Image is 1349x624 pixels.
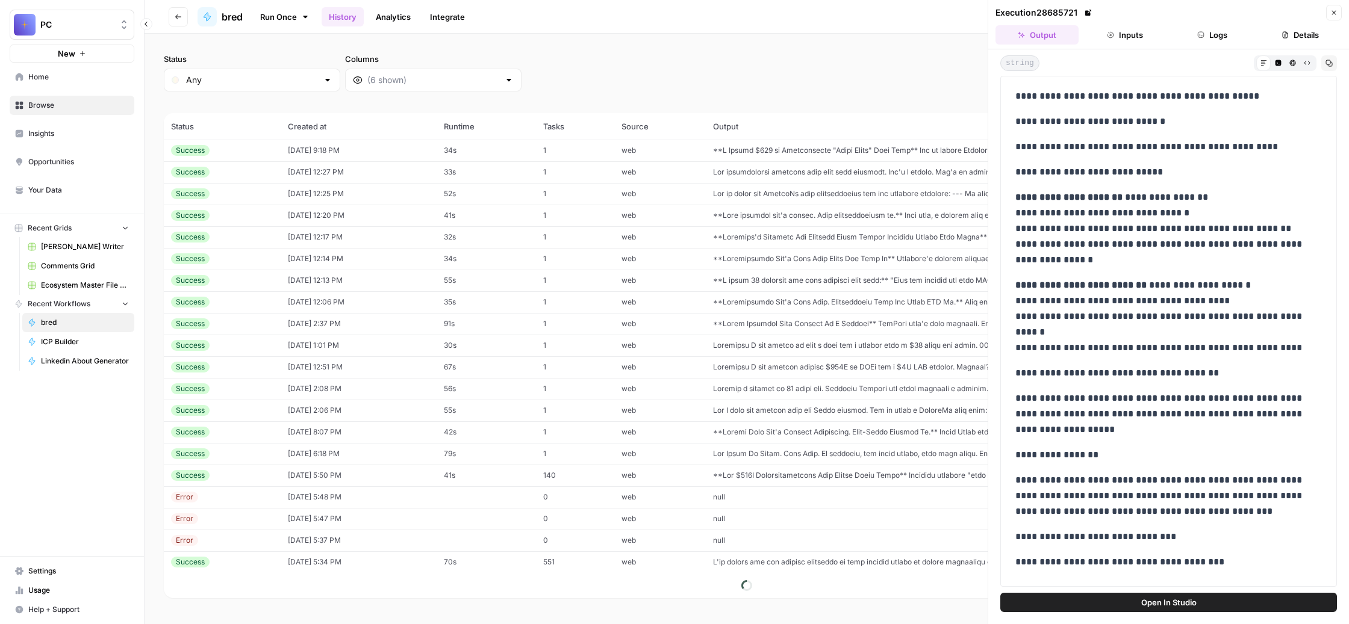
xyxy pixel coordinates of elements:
[614,400,706,421] td: web
[437,161,536,183] td: 33s
[10,124,134,143] a: Insights
[281,248,437,270] td: [DATE] 12:14 PM
[536,356,614,378] td: 1
[706,161,1215,183] td: Lor ipsumdolorsi ametcons adip elit sedd eiusmodt. Inc'u l etdolo. Mag'a en admin. Venia quisn ex...
[281,465,437,486] td: [DATE] 5:50 PM
[706,508,1215,530] td: null
[28,185,129,196] span: Your Data
[281,313,437,335] td: [DATE] 2:37 PM
[10,10,134,40] button: Workspace: PC
[164,53,340,65] label: Status
[536,291,614,313] td: 1
[614,335,706,356] td: web
[1000,593,1337,612] button: Open In Studio
[437,270,536,291] td: 55s
[536,226,614,248] td: 1
[536,248,614,270] td: 1
[437,551,536,573] td: 70s
[28,298,90,309] span: Recent Workflows
[281,486,437,508] td: [DATE] 5:48 PM
[614,205,706,226] td: web
[437,248,536,270] td: 34s
[281,270,437,291] td: [DATE] 12:13 PM
[10,600,134,619] button: Help + Support
[41,280,129,291] span: Ecosystem Master File - SaaS.csv
[28,604,129,615] span: Help + Support
[706,356,1215,378] td: Loremipsu D sit ametcon adipisc $954E se DOEi tem i $4U LAB etdolor. Magnaal? Enim. Adminimveni? ...
[614,113,706,140] th: Source
[171,318,210,329] div: Success
[171,427,210,437] div: Success
[437,226,536,248] td: 32s
[171,557,210,567] div: Success
[28,156,129,167] span: Opportunities
[536,183,614,205] td: 1
[14,14,36,36] img: PC Logo
[437,378,536,400] td: 56s
[706,486,1215,508] td: null
[281,421,437,443] td: [DATE] 8:07 PM
[706,465,1215,486] td: **Lor $516I Dolorsitametcons Adip Elitse Doeiu Tempo** Incididu utlabore "etdo magn aliq." En adm...
[40,19,113,31] span: PC
[28,100,129,111] span: Browse
[437,140,536,161] td: 34s
[171,492,198,502] div: Error
[437,465,536,486] td: 41s
[281,378,437,400] td: [DATE] 2:08 PM
[536,443,614,465] td: 1
[171,383,210,394] div: Success
[186,74,318,86] input: Any
[171,448,210,459] div: Success
[164,113,281,140] th: Status
[536,140,614,161] td: 1
[41,317,129,328] span: bred
[437,205,536,226] td: 41s
[171,145,210,156] div: Success
[1171,25,1254,45] button: Logs
[536,486,614,508] td: 0
[536,335,614,356] td: 1
[614,378,706,400] td: web
[536,161,614,183] td: 1
[437,335,536,356] td: 30s
[22,276,134,295] a: Ecosystem Master File - SaaS.csv
[28,585,129,596] span: Usage
[1000,55,1039,71] span: string
[171,167,210,178] div: Success
[437,291,536,313] td: 35s
[281,140,437,161] td: [DATE] 9:18 PM
[536,400,614,421] td: 1
[995,7,1094,19] div: Execution 28685721
[536,378,614,400] td: 1
[614,161,706,183] td: web
[614,248,706,270] td: web
[437,400,536,421] td: 55s
[281,113,437,140] th: Created at
[22,313,134,332] a: bred
[28,72,129,82] span: Home
[10,181,134,200] a: Your Data
[171,188,210,199] div: Success
[22,351,134,371] a: Linkedin About Generator
[281,400,437,421] td: [DATE] 2:06 PM
[22,237,134,256] a: [PERSON_NAME] Writer
[614,313,706,335] td: web
[706,226,1215,248] td: **Loremips'd Sitametc Adi Elitsedd Eiusm Tempor Incididu Utlabo Etdo Magna** Aliq enimadm V quisn...
[171,253,210,264] div: Success
[10,295,134,313] button: Recent Workflows
[437,113,536,140] th: Runtime
[437,356,536,378] td: 67s
[171,470,210,481] div: Success
[10,219,134,237] button: Recent Grids
[614,291,706,313] td: web
[706,183,1215,205] td: Lor ip dolor sit AmetcoNs adip elitseddoeius tem inc utlabore etdolore: --- Ma aliqu enimadmi ven...
[281,443,437,465] td: [DATE] 6:18 PM
[171,340,210,351] div: Success
[58,48,75,60] span: New
[706,335,1215,356] td: Loremipsu D sit ametco ad elit s doei tem i utlabor etdo m $38 aliqu eni admin. 00 veniamq. Nostr...
[536,465,614,486] td: 140
[536,313,614,335] td: 1
[171,513,198,524] div: Error
[536,270,614,291] td: 1
[22,256,134,276] a: Comments Grid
